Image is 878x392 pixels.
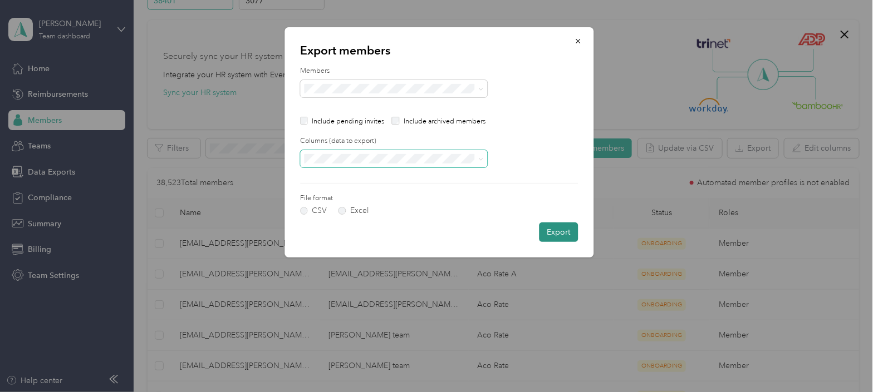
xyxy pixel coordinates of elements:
[300,43,578,58] p: Export members
[312,117,384,127] p: Include pending invites
[300,193,425,204] label: File format
[300,207,327,215] label: CSV
[300,66,578,76] label: Members
[816,330,878,392] iframe: Everlance-gr Chat Button Frame
[300,136,578,146] label: Columns (data to export)
[404,117,485,127] p: Include archived members
[539,222,578,242] button: Export
[339,207,369,215] label: Excel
